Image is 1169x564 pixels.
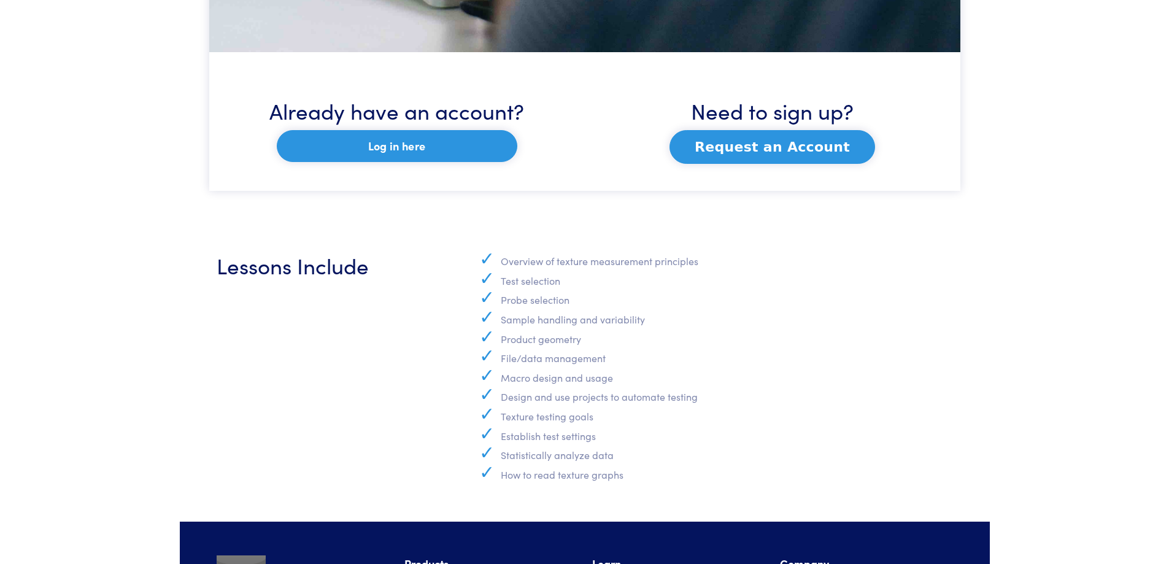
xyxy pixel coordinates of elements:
li: Texture testing goals [499,405,953,425]
h3: Lessons Include [217,250,390,280]
li: Probe selection [499,288,953,308]
li: File/data management [499,347,953,366]
a: Log in here [277,130,517,162]
li: Test selection [499,269,953,289]
li: Design and use projects to automate testing [499,385,953,405]
h3: Already have an account? [217,52,577,125]
li: Establish test settings [499,425,953,444]
li: How to read texture graphs [499,463,953,483]
h3: Need to sign up? [592,52,953,125]
li: Statistically analyze data [499,444,953,463]
li: Product geometry [499,328,953,347]
li: Macro design and usage [499,366,953,386]
button: Request an Account [669,130,875,164]
li: Sample handling and variability [499,308,953,328]
li: Overview of texture measurement principles [499,250,953,269]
